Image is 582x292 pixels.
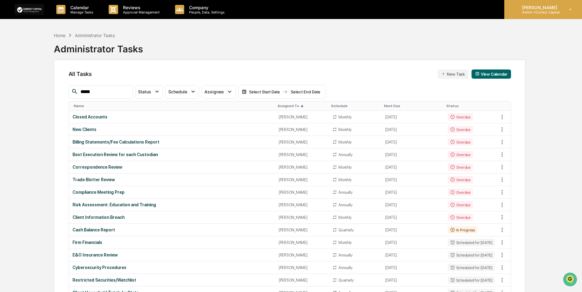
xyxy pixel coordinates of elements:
[6,78,11,83] div: 🖐️
[279,127,325,132] div: [PERSON_NAME]
[15,4,44,15] img: logo
[69,71,92,77] span: All Tasks
[382,123,444,136] td: [DATE]
[382,136,444,148] td: [DATE]
[338,152,353,157] div: Annually
[73,177,271,182] div: Trade Blotter Review
[338,127,352,132] div: Monthly
[289,89,323,94] div: Select End Date
[73,253,271,257] div: E&O Insurance Review
[448,251,495,259] div: Scheduled for [DATE]
[54,39,143,54] div: Administrator Tasks
[44,78,49,83] div: 🗄️
[104,49,111,56] button: Start new chat
[73,127,271,132] div: New Clients
[4,86,41,97] a: 🔎Data Lookup
[448,201,473,208] div: Overdue
[331,104,379,108] div: Toggle SortBy
[73,240,271,245] div: Firm Financials
[279,165,325,170] div: [PERSON_NAME]
[6,47,17,58] img: 1746055101610-c473b297-6a78-478c-a979-82029cc54cd1
[279,265,325,270] div: [PERSON_NAME]
[12,89,39,95] span: Data Lookup
[338,240,352,245] div: Monthly
[338,228,354,232] div: Quarterly
[382,148,444,161] td: [DATE]
[472,69,511,79] button: View Calendar
[517,10,560,14] p: Admin • Correct Capital
[438,69,468,79] button: New Task
[73,215,271,220] div: Client Information Breach
[73,152,271,157] div: Best Execution Review for each Custodian
[382,174,444,186] td: [DATE]
[279,215,325,220] div: [PERSON_NAME]
[73,140,271,144] div: Billing Statements/Fee Calculations Report
[118,5,163,10] p: Reviews
[446,104,496,108] div: Toggle SortBy
[184,5,228,10] p: Company
[382,161,444,174] td: [DATE]
[338,278,354,283] div: Quarterly
[382,111,444,123] td: [DATE]
[6,89,11,94] div: 🔎
[448,176,473,183] div: Overdue
[73,114,271,119] div: Closed Accounts
[382,236,444,249] td: [DATE]
[65,10,96,14] p: Manage Tasks
[73,265,271,270] div: Cybersecurity Procedures
[118,10,163,14] p: Approval Management
[21,47,100,53] div: Start new chat
[65,5,96,10] p: Calendar
[448,226,477,234] div: In Progress
[338,253,353,257] div: Annually
[204,89,224,94] span: Assignee
[279,203,325,207] div: [PERSON_NAME]
[73,202,271,207] div: Risk Assessment: Education and Training
[448,138,473,146] div: Overdue
[138,89,151,94] span: Status
[279,278,325,283] div: [PERSON_NAME]
[338,215,352,220] div: Monthly
[279,240,325,245] div: [PERSON_NAME]
[42,75,78,86] a: 🗄️Attestations
[382,249,444,261] td: [DATE]
[50,77,76,83] span: Attestations
[448,113,473,121] div: Overdue
[12,77,39,83] span: Preclearance
[382,199,444,211] td: [DATE]
[74,104,273,108] div: Toggle SortBy
[338,265,353,270] div: Annually
[448,189,473,196] div: Overdue
[448,276,495,284] div: Scheduled for [DATE]
[517,5,560,10] p: [PERSON_NAME]
[54,33,65,38] div: Home
[300,104,304,108] span: ▲
[338,203,353,207] div: Annually
[448,264,495,271] div: Scheduled for [DATE]
[279,190,325,195] div: [PERSON_NAME]
[448,163,473,171] div: Overdue
[248,89,282,94] div: Select Start Date
[382,211,444,224] td: [DATE]
[279,253,325,257] div: [PERSON_NAME]
[562,272,579,288] iframe: Open customer support
[279,152,325,157] div: [PERSON_NAME]
[73,190,271,195] div: Compliance Meeting Prep
[279,140,325,144] div: [PERSON_NAME]
[61,104,74,108] span: Pylon
[278,104,326,108] div: Toggle SortBy
[279,115,325,119] div: [PERSON_NAME]
[338,190,353,195] div: Annually
[382,186,444,199] td: [DATE]
[242,89,247,94] img: calendar
[184,10,228,14] p: People, Data, Settings
[6,13,111,23] p: How can we help?
[21,53,77,58] div: We're available if you need us!
[338,178,352,182] div: Monthly
[382,261,444,274] td: [DATE]
[448,239,495,246] div: Scheduled for [DATE]
[73,278,271,283] div: Restricted Securities/Watchlist
[168,89,187,94] span: Schedule
[283,89,288,94] img: arrow right
[338,165,352,170] div: Monthly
